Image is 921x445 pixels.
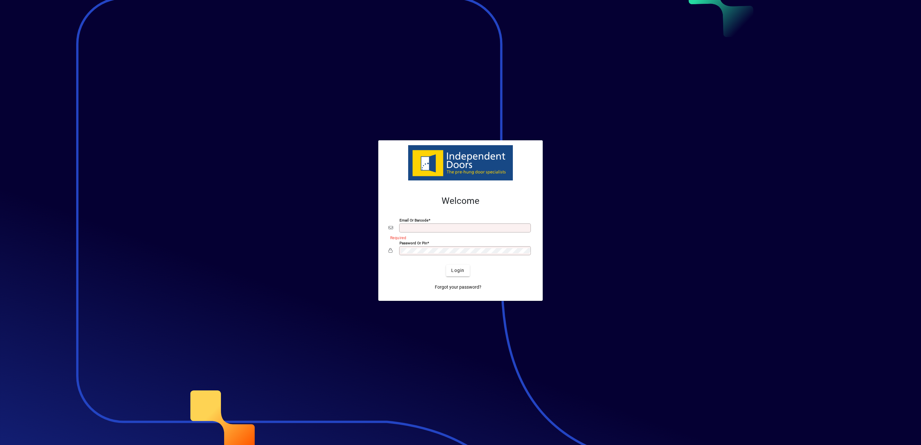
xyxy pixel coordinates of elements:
[399,218,428,222] mat-label: Email or Barcode
[399,240,427,245] mat-label: Password or Pin
[432,282,484,293] a: Forgot your password?
[451,267,464,274] span: Login
[390,234,527,241] mat-error: Required
[435,284,481,291] span: Forgot your password?
[446,265,469,276] button: Login
[389,196,532,206] h2: Welcome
